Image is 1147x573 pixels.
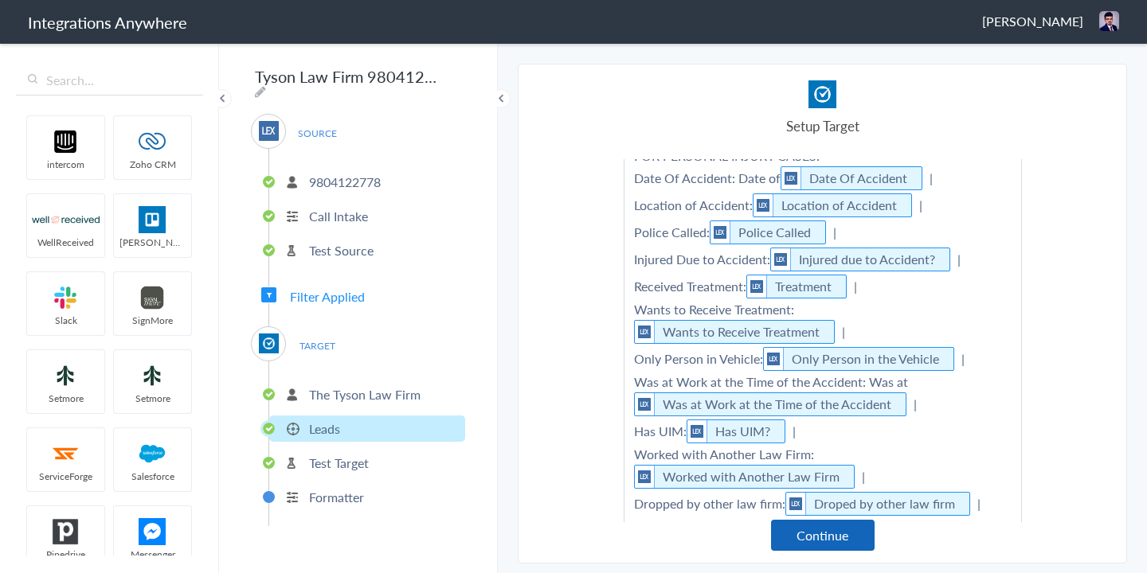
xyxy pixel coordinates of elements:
span: [PERSON_NAME] [982,12,1083,30]
li: Only Person in the Vehicle [763,347,954,371]
img: lex-app-logo.svg [635,321,655,343]
button: Continue [771,520,875,551]
li: Droped by other law firm [785,492,970,516]
img: lex-app-logo.svg [635,466,655,488]
span: WellReceived [27,236,104,249]
img: intercom-logo.svg [32,128,100,155]
li: Treatment [746,275,847,298]
span: Pipedrive [27,548,104,561]
span: Messenger [114,548,191,561]
p: Test Target [309,454,369,472]
span: Setmore [27,392,104,405]
img: lex-app-logo.svg [764,348,784,370]
p: Formatter [309,488,364,506]
img: lex-app-logo.svg [747,275,767,298]
input: Search... [16,65,203,95]
span: TARGET [287,335,347,357]
img: lex-app-logo.svg [687,420,707,442]
img: 6cb3bdef-2cb1-4bb6-a8e6-7bc585f3ab5e.jpeg [1099,11,1119,31]
img: trello.png [119,206,186,233]
img: lex-app-logo.svg [781,167,801,189]
li: Police Called [710,220,826,244]
img: lex-app-logo.svg [786,493,806,515]
h1: Integrations Anywhere [28,11,187,33]
p: Test Source [309,241,374,259]
p: Leads [309,419,340,438]
img: zoho-logo.svg [119,128,186,155]
img: Clio.jpg [808,80,836,108]
span: Filter Applied [290,287,365,306]
span: Salesforce [114,470,191,483]
p: Call Intake [309,207,368,225]
img: pipedrive.png [32,518,100,545]
img: lex-app-logo.svg [711,221,730,244]
span: Zoho CRM [114,158,191,171]
img: serviceforge-icon.png [32,440,100,467]
li: Date Of Accident [781,166,922,190]
img: Clio.jpg [259,333,279,353]
span: intercom [27,158,104,171]
li: Wants to Receive Treatment [634,320,835,344]
li: Was at Work at the Time of the Accident [634,392,906,416]
p: 9804122778 [309,173,381,191]
img: lex-app-logo.svg [259,121,279,141]
span: Slack [27,314,104,327]
span: SOURCE [287,123,347,144]
li: Worked with Another Law Firm [634,465,855,489]
img: lex-app-logo.svg [635,393,655,415]
img: slack-logo.svg [32,284,100,311]
img: signmore-logo.png [119,284,186,311]
h4: Setup Target [624,116,1022,135]
p: The Tyson Law Firm [309,385,421,403]
img: lex-app-logo.svg [771,248,791,271]
img: setmoreNew.jpg [119,362,186,389]
li: Location of Accident [753,193,912,217]
span: ServiceForge [27,470,104,483]
span: Setmore [114,392,191,405]
span: [PERSON_NAME] [114,236,191,249]
span: SignMore [114,314,191,327]
img: FBM.png [119,518,186,545]
li: Has UIM? [687,419,785,443]
img: salesforce-logo.svg [119,440,186,467]
img: setmoreNew.jpg [32,362,100,389]
li: Injured due to Accident? [770,248,950,271]
img: wr-logo.svg [32,206,100,233]
img: lex-app-logo.svg [754,194,773,216]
